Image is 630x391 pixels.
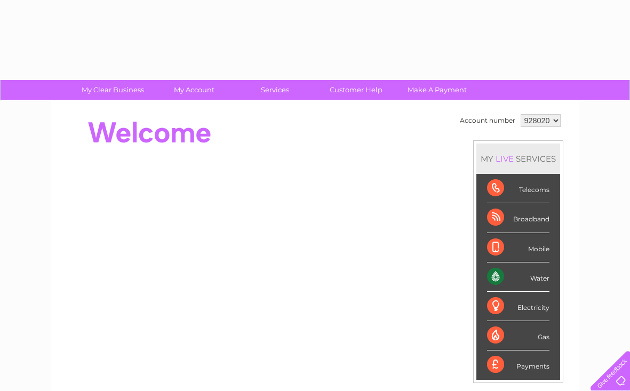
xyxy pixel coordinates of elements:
a: Customer Help [312,80,400,100]
div: Payments [487,350,549,379]
div: Mobile [487,233,549,262]
a: Make A Payment [393,80,481,100]
div: LIVE [493,154,516,164]
a: My Account [150,80,238,100]
div: Water [487,262,549,292]
a: Services [231,80,319,100]
a: My Clear Business [69,80,157,100]
td: Account number [457,111,518,130]
div: Electricity [487,292,549,321]
div: Broadband [487,203,549,233]
div: Telecoms [487,174,549,203]
div: MY SERVICES [476,143,560,174]
div: Gas [487,321,549,350]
